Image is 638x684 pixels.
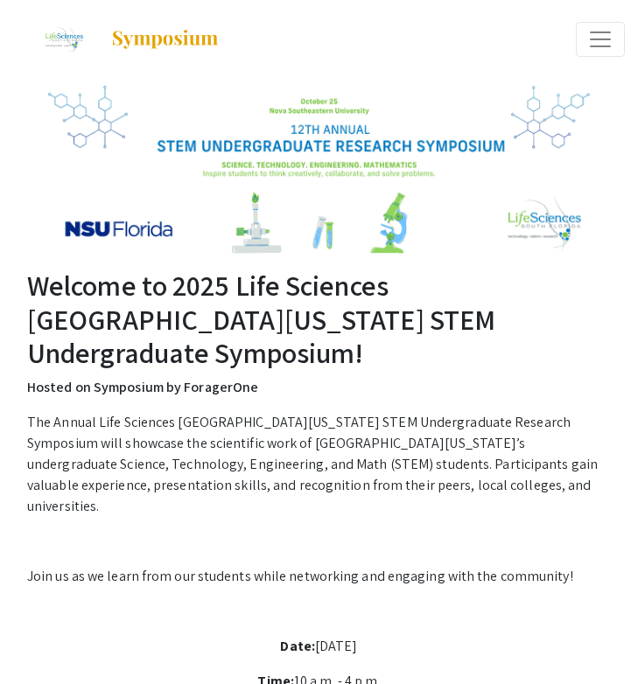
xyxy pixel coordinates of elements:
[34,17,93,61] img: 2025 Life Sciences South Florida STEM Undergraduate Symposium
[27,269,611,369] h2: Welcome to 2025 Life Sciences [GEOGRAPHIC_DATA][US_STATE] STEM Undergraduate Symposium!
[13,17,220,61] a: 2025 Life Sciences South Florida STEM Undergraduate Symposium
[576,22,625,57] button: Expand or Collapse Menu
[110,29,220,50] img: Symposium by ForagerOne
[13,605,74,671] iframe: Chat
[280,637,315,655] strong: Date:
[27,636,611,657] p: [DATE]
[27,412,611,517] p: The Annual Life Sciences [GEOGRAPHIC_DATA][US_STATE] STEM Undergraduate Research Symposium will s...
[27,377,611,398] p: Hosted on Symposium by ForagerOne
[27,566,611,587] p: Join us as we learn from our students while networking and engaging with the community!
[48,86,591,255] img: 2025 Life Sciences South Florida STEM Undergraduate Symposium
